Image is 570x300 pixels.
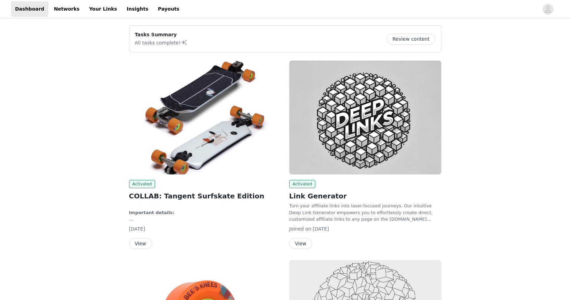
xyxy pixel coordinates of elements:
[129,241,152,246] a: View
[129,61,281,174] img: Loaded Boards
[129,226,145,232] span: [DATE]
[545,4,551,15] div: avatar
[289,241,312,246] a: View
[135,38,188,47] p: All tasks complete!
[129,210,175,215] strong: Important details:
[154,1,183,17] a: Payouts
[387,34,435,44] button: Review content
[123,1,152,17] a: Insights
[289,203,441,223] p: Turn your affiliate links into laser-focused journeys. Our intuitive Deep Link Generator empowers...
[289,226,312,232] span: Joined on
[85,1,121,17] a: Your Links
[50,1,84,17] a: Networks
[289,61,441,174] img: Loaded Boards
[129,180,155,188] span: Activated
[129,238,152,249] button: View
[135,31,188,38] p: Tasks Summary
[129,191,281,201] h2: COLLAB: Tangent Surfskate Edition
[289,191,441,201] h2: Link Generator
[11,1,48,17] a: Dashboard
[289,180,316,188] span: Activated
[289,238,312,249] button: View
[313,226,329,232] span: [DATE]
